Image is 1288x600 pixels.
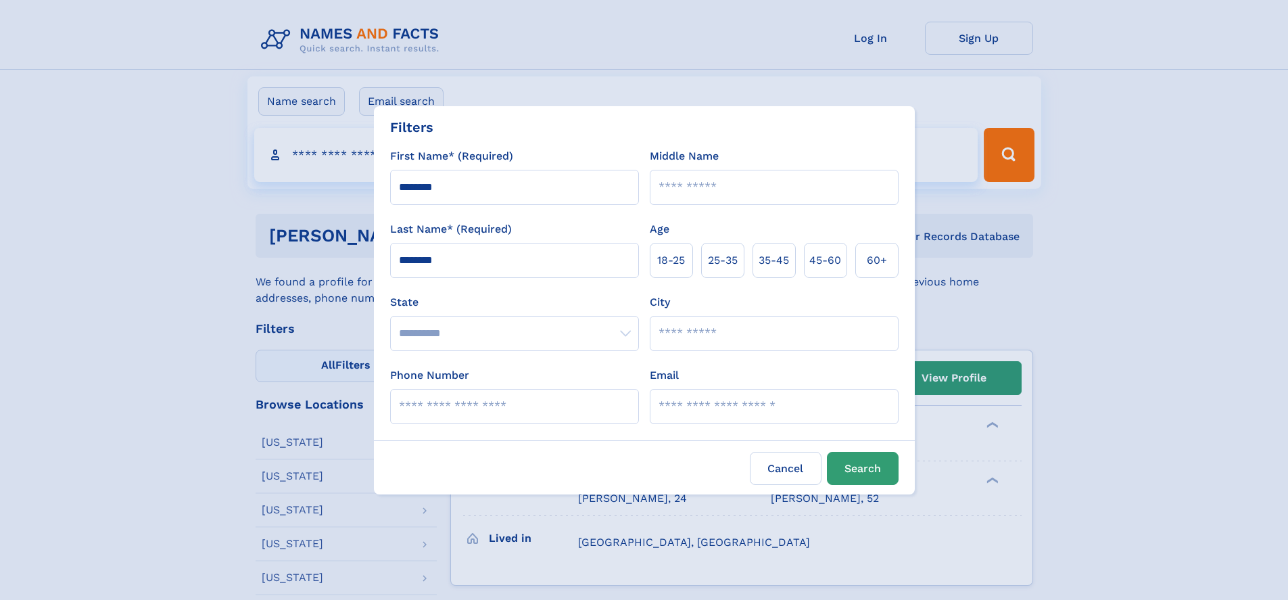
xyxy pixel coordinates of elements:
[708,252,738,269] span: 25‑35
[390,221,512,237] label: Last Name* (Required)
[650,221,669,237] label: Age
[750,452,821,485] label: Cancel
[657,252,685,269] span: 18‑25
[809,252,841,269] span: 45‑60
[390,294,639,310] label: State
[390,148,513,164] label: First Name* (Required)
[390,367,469,384] label: Phone Number
[759,252,789,269] span: 35‑45
[827,452,899,485] button: Search
[390,117,433,137] div: Filters
[650,148,719,164] label: Middle Name
[650,294,670,310] label: City
[867,252,887,269] span: 60+
[650,367,679,384] label: Email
